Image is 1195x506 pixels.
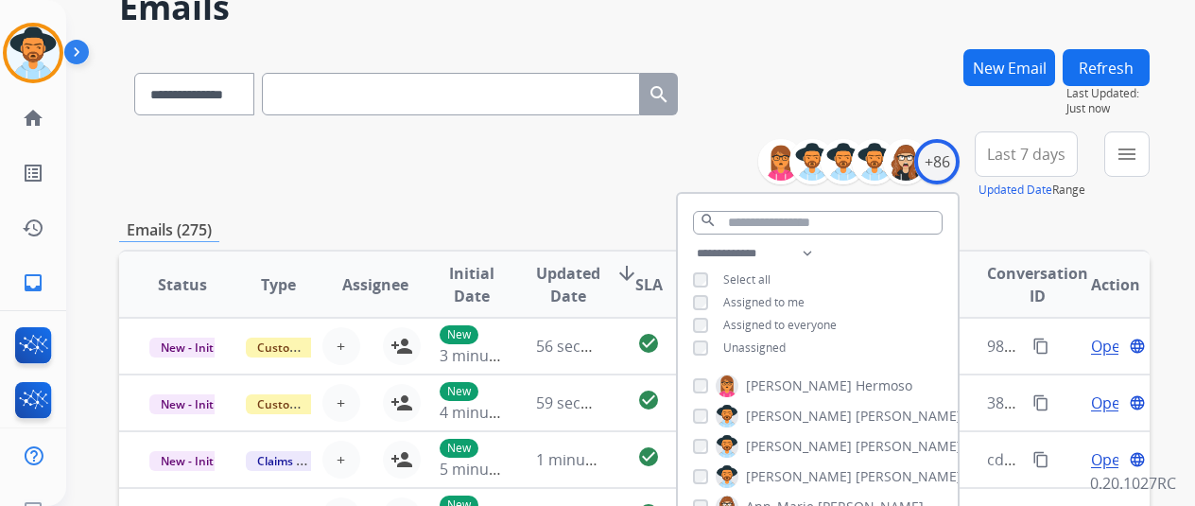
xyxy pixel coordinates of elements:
[246,394,369,414] span: Customer Support
[22,271,44,294] mat-icon: inbox
[22,162,44,184] mat-icon: list_alt
[746,407,852,426] span: [PERSON_NAME]
[723,317,837,333] span: Assigned to everyone
[979,183,1052,198] button: Updated Date
[440,459,541,480] span: 5 minutes ago
[1129,394,1146,411] mat-icon: language
[975,131,1078,177] button: Last 7 days
[1116,143,1138,166] mat-icon: menu
[1091,448,1130,471] span: Open
[635,273,663,296] span: SLA
[440,325,478,344] p: New
[390,448,413,471] mat-icon: person_add
[261,273,296,296] span: Type
[246,451,375,471] span: Claims Adjudication
[746,437,852,456] span: [PERSON_NAME]
[615,262,638,285] mat-icon: arrow_downward
[979,182,1085,198] span: Range
[1066,101,1150,116] span: Just now
[246,338,369,358] span: Customer Support
[1053,252,1150,318] th: Action
[1032,451,1049,468] mat-icon: content_copy
[963,49,1055,86] button: New Email
[536,449,630,470] span: 1 minute ago
[1091,335,1130,358] span: Open
[1063,49,1150,86] button: Refresh
[119,218,219,242] p: Emails (275)
[914,139,960,184] div: +86
[322,327,360,365] button: +
[158,273,207,296] span: Status
[22,107,44,130] mat-icon: home
[746,467,852,486] span: [PERSON_NAME]
[723,294,805,310] span: Assigned to me
[648,83,670,106] mat-icon: search
[149,451,237,471] span: New - Initial
[856,407,961,426] span: [PERSON_NAME]
[7,26,60,79] img: avatar
[390,335,413,358] mat-icon: person_add
[1032,394,1049,411] mat-icon: content_copy
[337,448,345,471] span: +
[637,445,660,468] mat-icon: check_circle
[440,345,541,366] span: 3 minutes ago
[440,382,478,401] p: New
[536,262,600,307] span: Updated Date
[337,335,345,358] span: +
[440,262,505,307] span: Initial Date
[637,332,660,355] mat-icon: check_circle
[1066,86,1150,101] span: Last Updated:
[322,384,360,422] button: +
[22,217,44,239] mat-icon: history
[536,336,647,357] span: 56 seconds ago
[1129,451,1146,468] mat-icon: language
[440,402,541,423] span: 4 minutes ago
[322,441,360,479] button: +
[149,394,237,414] span: New - Initial
[440,439,478,458] p: New
[342,273,408,296] span: Assignee
[1032,338,1049,355] mat-icon: content_copy
[856,376,912,395] span: Hermoso
[856,467,961,486] span: [PERSON_NAME]
[987,262,1088,307] span: Conversation ID
[637,389,660,411] mat-icon: check_circle
[337,392,345,414] span: +
[536,393,647,413] span: 59 seconds ago
[723,340,786,356] span: Unassigned
[1091,392,1130,414] span: Open
[1090,472,1176,495] p: 0.20.1027RC
[390,392,413,414] mat-icon: person_add
[1129,338,1146,355] mat-icon: language
[149,338,237,358] span: New - Initial
[746,376,852,395] span: [PERSON_NAME]
[856,437,961,456] span: [PERSON_NAME]
[723,271,771,288] span: Select all
[987,150,1065,158] span: Last 7 days
[700,212,717,229] mat-icon: search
